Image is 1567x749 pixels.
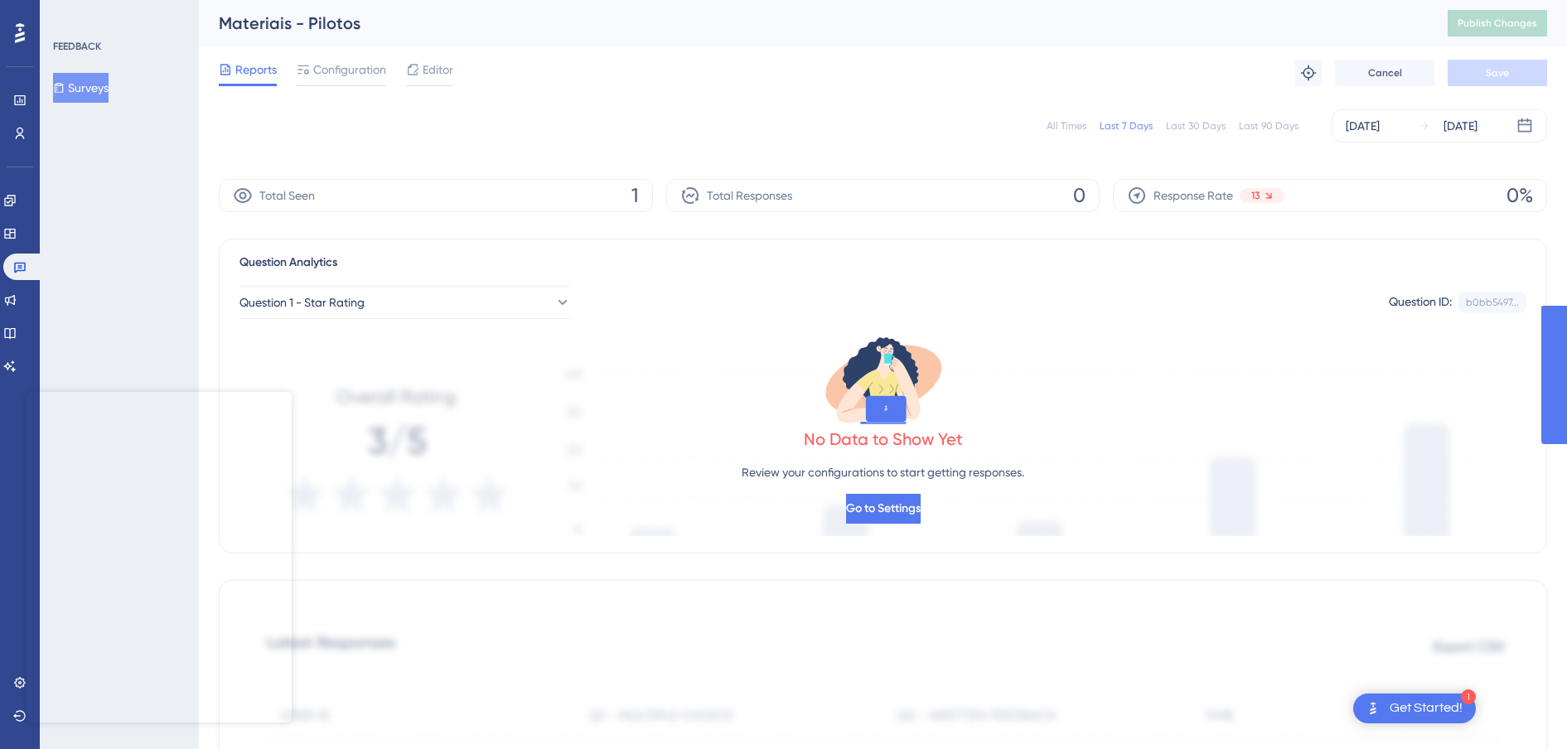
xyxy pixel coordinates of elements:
[53,73,109,103] button: Surveys
[235,60,277,80] span: Reports
[1239,119,1299,133] div: Last 90 Days
[259,186,315,205] span: Total Seen
[1100,119,1153,133] div: Last 7 Days
[1486,66,1509,80] span: Save
[1448,10,1547,36] button: Publish Changes
[1461,689,1476,704] div: 1
[1251,189,1260,202] span: 13
[239,292,365,312] span: Question 1 - Star Rating
[219,12,1406,35] div: Materiais - Pilotos
[1368,66,1402,80] span: Cancel
[53,40,101,53] div: FEEDBACK
[742,462,1024,482] p: Review your configurations to start getting responses.
[707,186,792,205] span: Total Responses
[239,286,571,319] button: Question 1 - Star Rating
[1073,182,1086,209] span: 0
[239,253,337,273] span: Question Analytics
[1166,119,1226,133] div: Last 30 Days
[1353,693,1476,723] div: Open Get Started! checklist, remaining modules: 1
[1444,116,1478,136] div: [DATE]
[423,60,453,80] span: Editor
[846,499,921,519] span: Go to Settings
[1047,119,1086,133] div: All Times
[804,428,963,451] div: No Data to Show Yet
[1448,60,1547,86] button: Save
[1497,684,1547,733] iframe: UserGuiding AI Assistant Launcher
[1153,186,1233,205] span: Response Rate
[1346,116,1380,136] div: [DATE]
[1458,17,1537,30] span: Publish Changes
[1390,699,1463,718] div: Get Started!
[1507,182,1533,209] span: 0%
[313,60,386,80] span: Configuration
[1466,296,1519,309] div: b0bb5497...
[846,494,921,524] button: Go to Settings
[1335,60,1434,86] button: Cancel
[1389,292,1452,313] div: Question ID:
[1363,698,1383,718] img: launcher-image-alternative-text
[631,182,639,209] span: 1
